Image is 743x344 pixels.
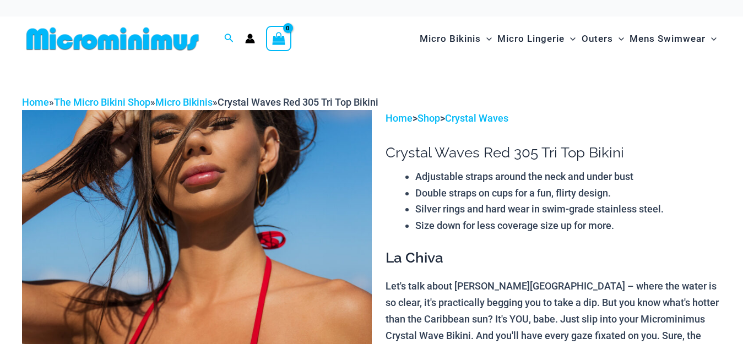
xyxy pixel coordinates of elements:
span: » » » [22,96,378,108]
a: Micro LingerieMenu ToggleMenu Toggle [495,22,578,56]
a: Micro Bikinis [155,96,213,108]
a: Account icon link [245,34,255,43]
a: Micro BikinisMenu ToggleMenu Toggle [417,22,495,56]
a: OutersMenu ToggleMenu Toggle [579,22,627,56]
span: Micro Bikinis [420,25,481,53]
h1: Crystal Waves Red 305 Tri Top Bikini [386,144,721,161]
h3: La Chiva [386,249,721,267]
nav: Site Navigation [415,20,721,57]
a: Crystal Waves [445,112,508,124]
span: Menu Toggle [706,25,717,53]
a: The Micro Bikini Shop [54,96,150,108]
p: > > [386,110,721,127]
a: Search icon link [224,32,234,46]
li: Adjustable straps around the neck and under bust [415,168,721,185]
span: Outers [582,25,613,53]
img: MM SHOP LOGO FLAT [22,26,203,51]
li: Size down for less coverage size up for more. [415,217,721,234]
a: Mens SwimwearMenu ToggleMenu Toggle [627,22,719,56]
span: Micro Lingerie [497,25,565,53]
a: View Shopping Cart, empty [266,26,291,51]
a: Home [386,112,413,124]
a: Home [22,96,49,108]
li: Silver rings and hard wear in swim-grade stainless steel. [415,201,721,217]
span: Menu Toggle [481,25,492,53]
span: Crystal Waves Red 305 Tri Top Bikini [218,96,378,108]
span: Mens Swimwear [630,25,706,53]
span: Menu Toggle [565,25,576,53]
a: Shop [417,112,440,124]
span: Menu Toggle [613,25,624,53]
li: Double straps on cups for a fun, flirty design. [415,185,721,201]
